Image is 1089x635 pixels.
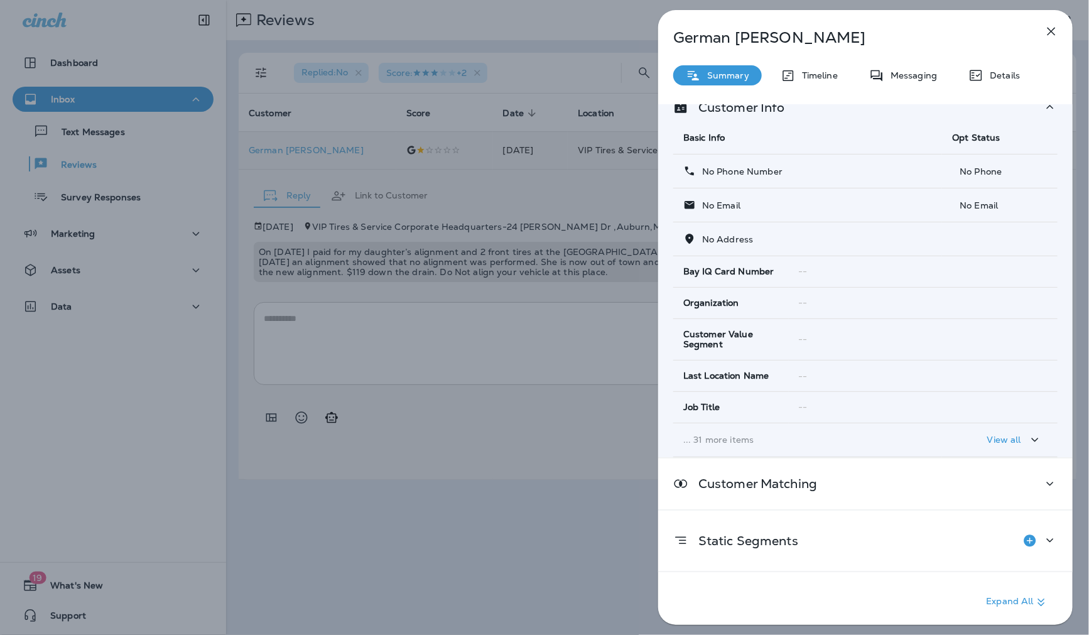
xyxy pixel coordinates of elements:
[952,166,1048,176] p: No Phone
[982,591,1054,614] button: Expand All
[982,428,1048,452] button: View all
[799,401,808,413] span: --
[683,266,774,277] span: Bay IQ Card Number
[987,435,1021,445] p: View all
[799,334,808,345] span: --
[683,329,779,350] span: Customer Value Segment
[683,435,932,445] p: ... 31 more items
[683,298,739,308] span: Organization
[688,479,817,489] p: Customer Matching
[683,132,725,143] span: Basic Info
[1017,528,1043,553] button: Add to Static Segment
[673,29,1016,46] p: German [PERSON_NAME]
[796,70,838,80] p: Timeline
[884,70,937,80] p: Messaging
[799,266,808,277] span: --
[701,70,749,80] p: Summary
[683,402,720,413] span: Job Title
[696,200,740,210] p: No Email
[799,371,808,382] span: --
[952,200,1048,210] p: No Email
[688,536,798,546] p: Static Segments
[987,595,1049,610] p: Expand All
[983,70,1020,80] p: Details
[952,132,1000,143] span: Opt Status
[799,297,808,308] span: --
[683,371,769,381] span: Last Location Name
[696,166,783,176] p: No Phone Number
[688,102,785,112] p: Customer Info
[696,234,753,244] p: No Address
